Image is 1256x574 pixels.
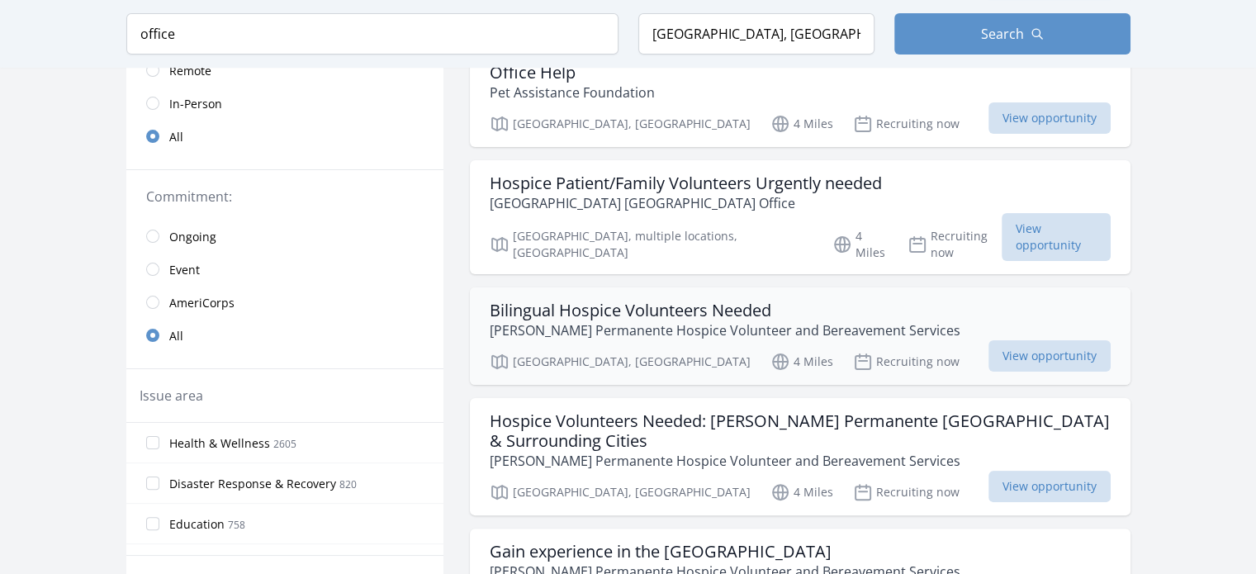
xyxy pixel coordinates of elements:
span: All [169,129,183,145]
a: Office Help Pet Assistance Foundation [GEOGRAPHIC_DATA], [GEOGRAPHIC_DATA] 4 Miles Recruiting now... [470,50,1130,147]
span: Event [169,262,200,278]
span: In-Person [169,96,222,112]
span: All [169,328,183,344]
span: 2605 [273,437,296,451]
p: 4 Miles [770,352,833,372]
span: View opportunity [988,340,1111,372]
p: [GEOGRAPHIC_DATA], [GEOGRAPHIC_DATA] [490,114,751,134]
span: Education [169,516,225,533]
a: All [126,120,443,153]
legend: Issue area [140,386,203,406]
p: [GEOGRAPHIC_DATA], [GEOGRAPHIC_DATA] [490,482,751,502]
a: Hospice Patient/Family Volunteers Urgently needed [GEOGRAPHIC_DATA] [GEOGRAPHIC_DATA] Office [GEO... [470,160,1130,274]
p: Recruiting now [853,352,960,372]
span: Ongoing [169,229,216,245]
a: Remote [126,54,443,87]
input: Disaster Response & Recovery 820 [146,477,159,490]
span: View opportunity [988,471,1111,502]
p: [PERSON_NAME] Permanente Hospice Volunteer and Bereavement Services [490,451,1111,471]
a: Event [126,253,443,286]
span: Remote [169,63,211,79]
span: Health & Wellness [169,435,270,452]
p: [GEOGRAPHIC_DATA] [GEOGRAPHIC_DATA] Office [490,193,882,213]
input: Location [638,13,874,55]
p: Recruiting now [908,228,1002,261]
input: Health & Wellness 2605 [146,436,159,449]
p: Recruiting now [853,114,960,134]
button: Search [894,13,1130,55]
a: All [126,319,443,352]
p: [PERSON_NAME] Permanente Hospice Volunteer and Bereavement Services [490,320,960,340]
span: Disaster Response & Recovery [169,476,336,492]
p: 4 Miles [770,114,833,134]
h3: Bilingual Hospice Volunteers Needed [490,301,960,320]
p: 4 Miles [770,482,833,502]
span: 820 [339,477,357,491]
a: Hospice Volunteers Needed: [PERSON_NAME] Permanente [GEOGRAPHIC_DATA] & Surrounding Cities [PERSO... [470,398,1130,515]
a: Bilingual Hospice Volunteers Needed [PERSON_NAME] Permanente Hospice Volunteer and Bereavement Se... [470,287,1130,385]
p: [GEOGRAPHIC_DATA], [GEOGRAPHIC_DATA] [490,352,751,372]
a: In-Person [126,87,443,120]
span: View opportunity [988,102,1111,134]
span: View opportunity [1002,213,1111,261]
a: AmeriCorps [126,286,443,319]
a: Ongoing [126,220,443,253]
h3: Hospice Patient/Family Volunteers Urgently needed [490,173,882,193]
p: Recruiting now [853,482,960,502]
span: AmeriCorps [169,295,235,311]
input: Education 758 [146,517,159,530]
span: Search [981,24,1024,44]
p: [GEOGRAPHIC_DATA], multiple locations, [GEOGRAPHIC_DATA] [490,228,813,261]
input: Keyword [126,13,619,55]
h3: Office Help [490,63,655,83]
legend: Commitment: [146,187,424,206]
h3: Gain experience in the [GEOGRAPHIC_DATA] [490,542,960,562]
p: Pet Assistance Foundation [490,83,655,102]
span: 758 [228,518,245,532]
p: 4 Miles [832,228,888,261]
h3: Hospice Volunteers Needed: [PERSON_NAME] Permanente [GEOGRAPHIC_DATA] & Surrounding Cities [490,411,1111,451]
